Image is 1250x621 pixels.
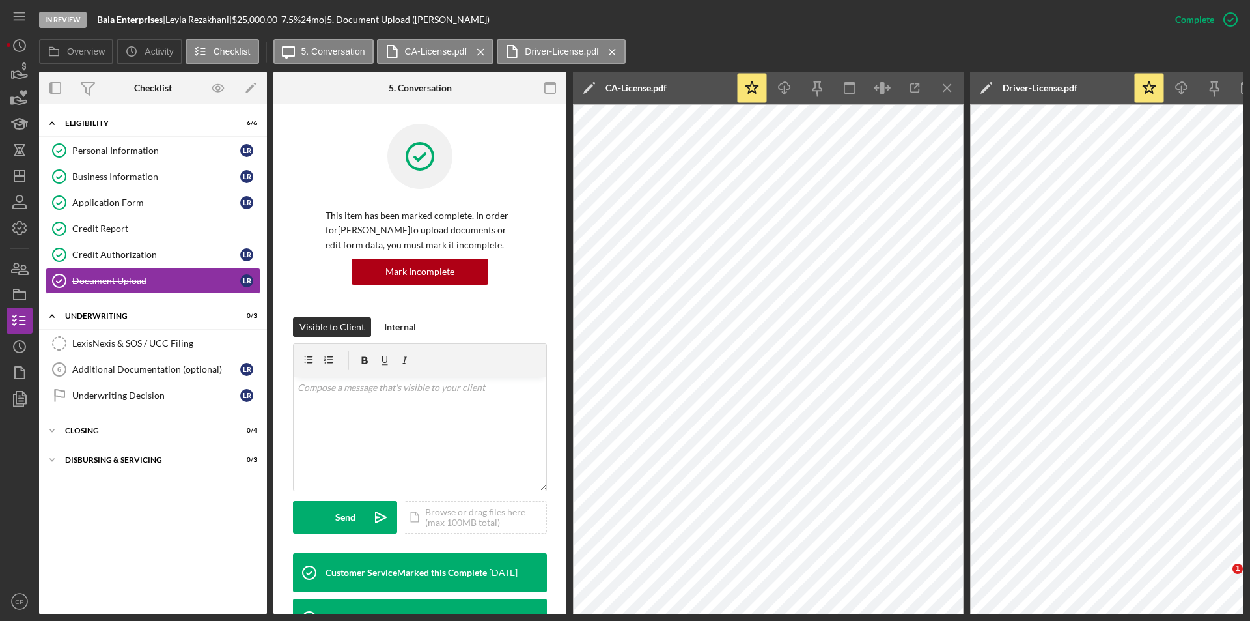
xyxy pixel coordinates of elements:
[1232,564,1243,574] span: 1
[301,46,365,57] label: 5. Conversation
[605,83,667,93] div: CA-License.pdf
[57,366,61,373] tspan: 6
[234,427,257,435] div: 0 / 4
[46,330,260,356] a: LexisNexis & SOS / UCC Filing
[293,501,397,534] button: Send
[186,39,259,64] button: Checklist
[46,356,260,383] a: 6Additional Documentation (optional)LR
[497,39,626,64] button: Driver-License.pdf
[301,14,324,25] div: 24 mo
[1003,83,1077,93] div: Driver-License.pdf
[72,145,240,156] div: Personal Information
[1162,7,1243,33] button: Complete
[214,46,251,57] label: Checklist
[293,317,371,337] button: Visible to Client
[46,242,260,268] a: Credit AuthorizationLR
[46,383,260,409] a: Underwriting DecisionLR
[72,171,240,182] div: Business Information
[165,14,232,25] div: Leyla Rezakhani |
[46,164,260,190] a: Business InformationLR
[46,268,260,294] a: Document UploadLR
[377,39,494,64] button: CA-License.pdf
[326,209,514,252] p: This item has been marked complete. In order for [PERSON_NAME] to upload documents or edit form d...
[281,14,301,25] div: 7.5 %
[117,39,182,64] button: Activity
[335,501,355,534] div: Send
[299,317,365,337] div: Visible to Client
[72,197,240,208] div: Application Form
[240,274,253,287] div: L R
[72,224,260,234] div: Credit Report
[240,248,253,261] div: L R
[46,216,260,242] a: Credit Report
[326,568,487,578] div: Customer Service Marked this Complete
[273,39,374,64] button: 5. Conversation
[72,276,240,286] div: Document Upload
[234,119,257,127] div: 6 / 6
[489,568,518,578] time: 2025-08-15 22:22
[240,170,253,183] div: L R
[145,46,173,57] label: Activity
[134,83,172,93] div: Checklist
[240,144,253,157] div: L R
[15,598,23,605] text: CP
[65,312,225,320] div: Underwriting
[97,14,163,25] b: Bala Enterprises
[67,46,105,57] label: Overview
[1175,7,1214,33] div: Complete
[234,312,257,320] div: 0 / 3
[1206,564,1237,595] iframe: Intercom live chat
[352,259,488,285] button: Mark Incomplete
[7,588,33,614] button: CP
[384,317,416,337] div: Internal
[72,390,240,401] div: Underwriting Decision
[46,190,260,216] a: Application FormLR
[240,363,253,376] div: L R
[525,46,599,57] label: Driver-License.pdf
[240,389,253,402] div: L R
[72,364,240,375] div: Additional Documentation (optional)
[97,14,165,25] div: |
[46,137,260,164] a: Personal InformationLR
[232,14,281,25] div: $25,000.00
[378,317,423,337] button: Internal
[65,427,225,435] div: Closing
[65,119,225,127] div: Eligibility
[234,456,257,464] div: 0 / 3
[72,338,260,349] div: LexisNexis & SOS / UCC Filing
[324,14,490,25] div: | 5. Document Upload ([PERSON_NAME])
[72,250,240,260] div: Credit Authorization
[65,456,225,464] div: Disbursing & Servicing
[385,259,454,285] div: Mark Incomplete
[39,12,87,28] div: In Review
[39,39,113,64] button: Overview
[240,196,253,209] div: L R
[405,46,467,57] label: CA-License.pdf
[389,83,452,93] div: 5. Conversation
